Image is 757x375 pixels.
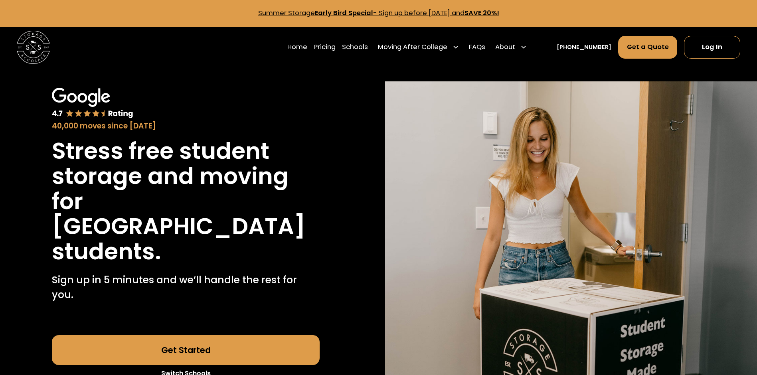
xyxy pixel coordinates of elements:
div: About [495,42,515,52]
h1: [GEOGRAPHIC_DATA] [52,214,306,239]
h1: Stress free student storage and moving for [52,138,320,214]
a: Pricing [314,36,336,59]
a: Home [287,36,307,59]
a: FAQs [469,36,485,59]
a: home [17,31,50,64]
h1: students. [52,239,161,264]
div: Moving After College [375,36,463,59]
strong: Early Bird Special [315,8,373,18]
div: 40,000 moves since [DATE] [52,120,320,132]
img: Google 4.7 star rating [52,88,133,119]
p: Sign up in 5 minutes and we’ll handle the rest for you. [52,272,320,302]
a: Get a Quote [618,36,678,58]
a: Schools [342,36,368,59]
a: Log In [684,36,740,58]
a: Get Started [52,335,320,365]
img: Storage Scholars main logo [17,31,50,64]
div: About [492,36,530,59]
div: Moving After College [378,42,447,52]
a: Summer StorageEarly Bird Special- Sign up before [DATE] andSAVE 20%! [258,8,499,18]
strong: SAVE 20%! [464,8,499,18]
a: [PHONE_NUMBER] [557,43,611,52]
